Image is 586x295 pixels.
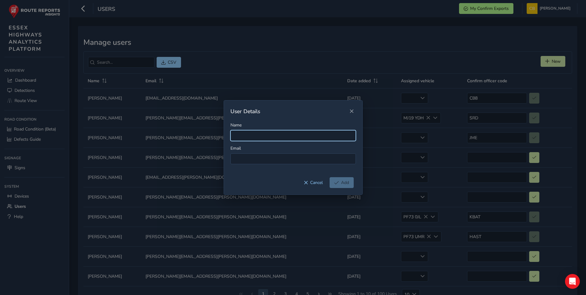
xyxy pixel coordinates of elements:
button: Cancel [299,177,327,188]
label: Email [230,145,241,151]
div: Open Intercom Messenger [565,274,580,289]
label: Name [230,122,242,128]
span: Cancel [310,180,323,186]
button: Close [347,107,356,116]
div: User Details [230,108,347,115]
